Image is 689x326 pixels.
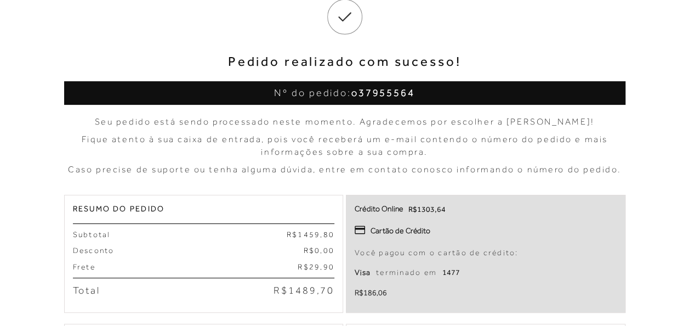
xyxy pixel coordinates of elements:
span: Frete [73,262,95,273]
span: 1489, [288,285,320,296]
span: 64 [437,205,446,213]
span: 1303, [417,205,437,213]
span: 80 [323,230,334,239]
span: R$ [355,288,363,297]
span: R$ [408,205,417,213]
span: Seu pedido está sendo processado neste momento. Agradecemos por escolher a [PERSON_NAME]! [95,117,595,127]
span: Caso precise de suporte ou tenha alguma dúvida, entre em contato conosco informando o número do p... [68,165,621,175]
span: Desconto [73,245,115,256]
span: Crédito Online [355,204,403,215]
span: visa [355,267,371,278]
span: 1477 [442,267,460,278]
p: Você pagou com o cartão de crédito: [355,248,617,258]
span: 186, [363,288,378,297]
span: Cartão de Crédito [371,226,430,237]
span: 29, [309,262,323,271]
span: R$ [287,230,298,239]
span: Subtotal [73,229,111,240]
span: 90 [323,262,334,271]
span: Total [73,284,100,297]
span: 0, [315,246,323,255]
span: Fique atento à sua caixa de entrada, pois você receberá um e-mail contendo o número do pedido e m... [82,134,608,156]
span: 06 [378,288,387,297]
span: 70 [320,285,334,296]
span: 1459, [298,230,323,239]
span: R$ [298,262,309,271]
span: Nº do pedido: [274,86,351,100]
span: 00 [323,246,334,255]
span: o37955564 [351,86,415,100]
span: Resumo do Pedido [73,204,165,213]
span: R$ [304,246,315,255]
span: terminado em [376,267,437,278]
span: Pedido realizado com sucesso! [228,54,461,69]
span: R$ [274,285,288,296]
